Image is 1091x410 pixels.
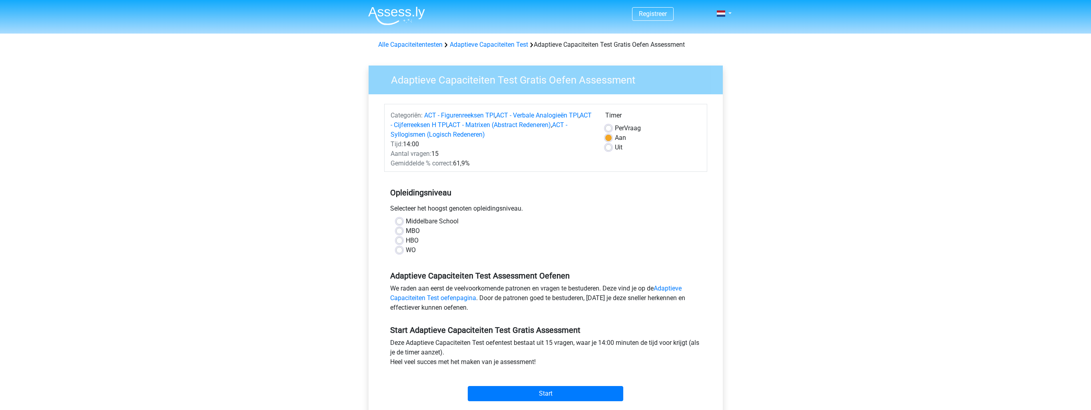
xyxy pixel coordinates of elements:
[406,217,459,226] label: Middelbare School
[468,386,623,401] input: Start
[639,10,667,18] a: Registreer
[384,338,707,370] div: Deze Adaptieve Capaciteiten Test oefentest bestaat uit 15 vragen, waar je 14:00 minuten de tijd v...
[391,121,567,138] a: ACT - Syllogismen (Logisch Redeneren)
[390,271,701,281] h5: Adaptieve Capaciteiten Test Assessment Oefenen
[390,185,701,201] h5: Opleidingsniveau
[450,41,528,48] a: Adaptieve Capaciteiten Test
[384,204,707,217] div: Selecteer het hoogst genoten opleidingsniveau.
[385,111,599,139] div: , , , ,
[391,111,423,119] span: Categoriën:
[391,140,403,148] span: Tijd:
[615,124,624,132] span: Per
[391,159,453,167] span: Gemiddelde % correct:
[391,150,431,157] span: Aantal vragen:
[390,325,701,335] h5: Start Adaptieve Capaciteiten Test Gratis Assessment
[615,133,626,143] label: Aan
[385,159,599,168] div: 61,9%
[385,149,599,159] div: 15
[384,284,707,316] div: We raden aan eerst de veelvoorkomende patronen en vragen te bestuderen. Deze vind je op de . Door...
[424,111,495,119] a: ACT - Figurenreeksen TPI
[605,111,701,123] div: Timer
[406,226,420,236] label: MBO
[449,121,551,129] a: ACT - Matrixen (Abstract Redeneren)
[378,41,443,48] a: Alle Capaciteitentesten
[368,6,425,25] img: Assessly
[615,123,641,133] label: Vraag
[615,143,622,152] label: Uit
[375,40,716,50] div: Adaptieve Capaciteiten Test Gratis Oefen Assessment
[385,139,599,149] div: 14:00
[381,71,717,86] h3: Adaptieve Capaciteiten Test Gratis Oefen Assessment
[496,111,578,119] a: ACT - Verbale Analogieën TPI
[406,236,419,245] label: HBO
[406,245,416,255] label: WO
